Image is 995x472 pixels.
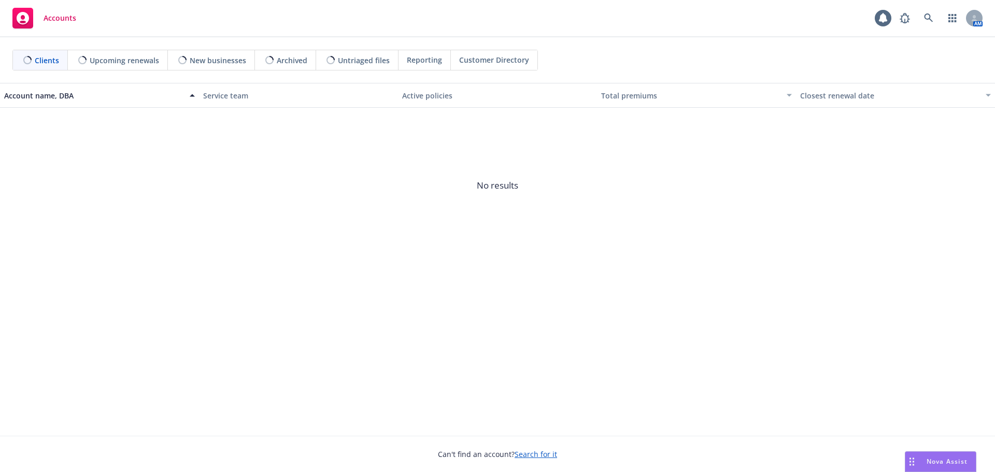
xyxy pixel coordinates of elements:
button: Active policies [398,83,597,108]
div: Active policies [402,90,593,101]
a: Switch app [942,8,963,28]
span: Can't find an account? [438,449,557,460]
a: Report a Bug [894,8,915,28]
button: Total premiums [597,83,796,108]
button: Nova Assist [905,451,976,472]
span: Upcoming renewals [90,55,159,66]
div: Closest renewal date [800,90,979,101]
span: Nova Assist [927,457,968,466]
span: New businesses [190,55,246,66]
span: Clients [35,55,59,66]
button: Service team [199,83,398,108]
a: Search for it [515,449,557,459]
span: Reporting [407,54,442,65]
div: Total premiums [601,90,780,101]
span: Accounts [44,14,76,22]
a: Search [918,8,939,28]
button: Closest renewal date [796,83,995,108]
span: Untriaged files [338,55,390,66]
div: Drag to move [905,452,918,471]
span: Archived [277,55,307,66]
div: Account name, DBA [4,90,183,101]
div: Service team [203,90,394,101]
a: Accounts [8,4,80,33]
span: Customer Directory [459,54,529,65]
